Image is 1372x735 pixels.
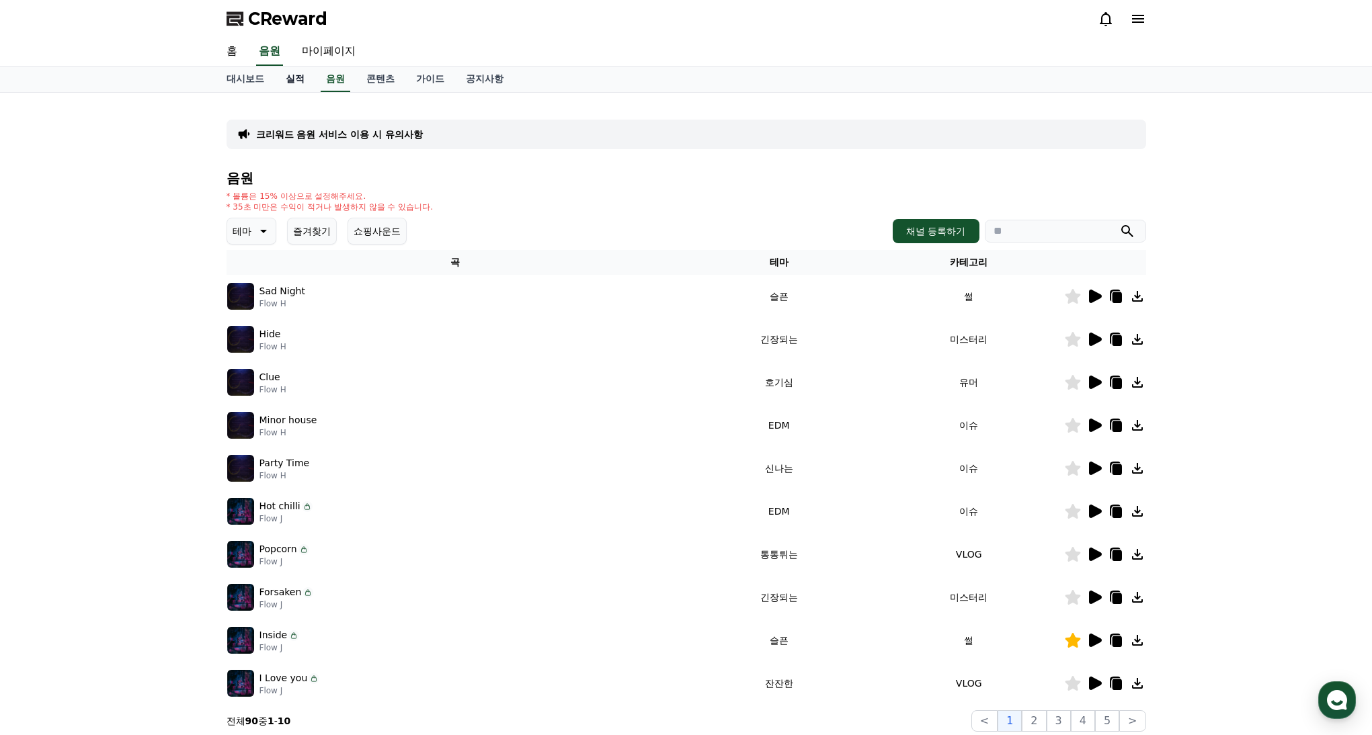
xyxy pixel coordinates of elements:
[227,369,254,396] img: music
[874,404,1064,447] td: 이슈
[227,283,254,310] img: music
[227,584,254,611] img: music
[259,585,302,599] p: Forsaken
[684,275,874,318] td: 슬픈
[89,426,173,460] a: Messages
[233,222,251,241] p: 테마
[227,498,254,525] img: music
[874,447,1064,490] td: 이슈
[259,284,305,298] p: Sad Night
[348,218,407,245] button: 쇼핑사운드
[256,38,283,66] a: 음원
[259,384,286,395] p: Flow H
[874,619,1064,662] td: 썰
[259,456,310,470] p: Party Time
[259,327,281,341] p: Hide
[874,576,1064,619] td: 미스터리
[998,710,1022,732] button: 1
[227,326,254,353] img: music
[245,716,258,726] strong: 90
[259,341,286,352] p: Flow H
[259,642,300,653] p: Flow J
[259,542,297,556] p: Popcorn
[259,470,310,481] p: Flow H
[199,446,232,457] span: Settings
[227,202,434,212] p: * 35초 미만은 수익이 적거나 발생하지 않을 수 있습니다.
[684,447,874,490] td: 신나는
[405,67,455,92] a: 가이드
[227,218,276,245] button: 테마
[259,685,320,696] p: Flow J
[874,275,1064,318] td: 썰
[259,628,288,642] p: Inside
[173,426,258,460] a: Settings
[1095,710,1119,732] button: 5
[684,662,874,705] td: 잔잔한
[227,714,291,728] p: 전체 중 -
[227,412,254,439] img: music
[684,533,874,576] td: 통통튀는
[455,67,514,92] a: 공지사항
[971,710,998,732] button: <
[4,426,89,460] a: Home
[259,671,308,685] p: I Love you
[1071,710,1095,732] button: 4
[259,556,309,567] p: Flow J
[684,490,874,533] td: EDM
[874,250,1064,275] th: 카테고리
[227,455,254,482] img: music
[874,490,1064,533] td: 이슈
[227,670,254,697] img: music
[259,427,317,438] p: Flow H
[259,499,300,513] p: Hot chilli
[874,361,1064,404] td: 유머
[874,533,1064,576] td: VLOG
[227,541,254,568] img: music
[216,38,248,66] a: 홈
[287,218,337,245] button: 즐겨찾기
[248,8,327,30] span: CReward
[684,576,874,619] td: 긴장되는
[684,318,874,361] td: 긴장되는
[227,8,327,30] a: CReward
[356,67,405,92] a: 콘텐츠
[259,298,305,309] p: Flow H
[259,413,317,427] p: Minor house
[291,38,366,66] a: 마이페이지
[227,250,684,275] th: 곡
[227,191,434,202] p: * 볼륨은 15% 이상으로 설정해주세요.
[216,67,275,92] a: 대시보드
[259,513,313,524] p: Flow J
[275,67,315,92] a: 실적
[1047,710,1071,732] button: 3
[112,447,151,458] span: Messages
[227,627,254,654] img: music
[34,446,58,457] span: Home
[259,370,280,384] p: Clue
[893,219,979,243] button: 채널 등록하기
[268,716,274,726] strong: 1
[874,318,1064,361] td: 미스터리
[1022,710,1046,732] button: 2
[256,128,423,141] a: 크리워드 음원 서비스 이용 시 유의사항
[684,361,874,404] td: 호기심
[874,662,1064,705] td: VLOG
[278,716,290,726] strong: 10
[684,404,874,447] td: EDM
[321,67,350,92] a: 음원
[259,599,314,610] p: Flow J
[684,250,874,275] th: 테마
[684,619,874,662] td: 슬픈
[227,171,1146,185] h4: 음원
[1119,710,1145,732] button: >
